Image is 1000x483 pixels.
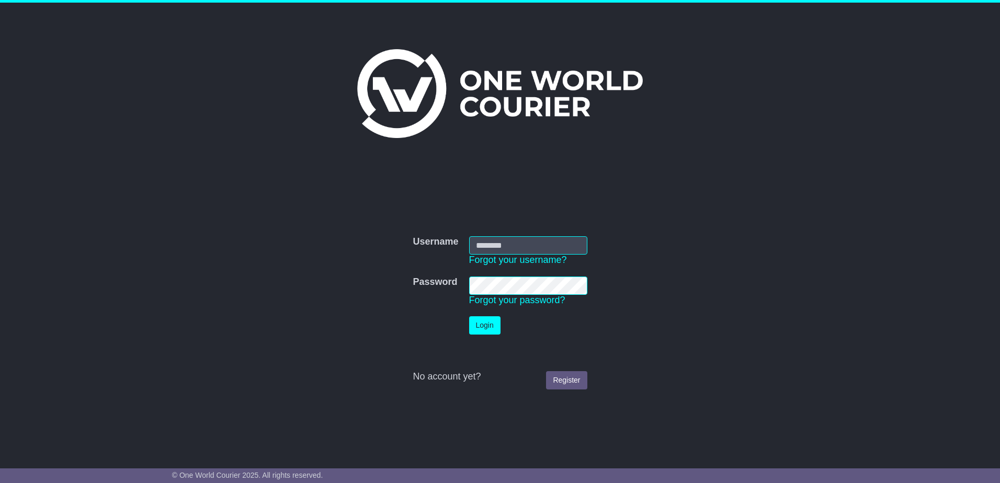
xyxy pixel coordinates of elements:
a: Forgot your password? [469,295,565,305]
button: Login [469,316,501,335]
span: © One World Courier 2025. All rights reserved. [172,471,323,479]
a: Forgot your username? [469,255,567,265]
label: Password [413,277,457,288]
a: Register [546,371,587,389]
img: One World [357,49,643,138]
div: No account yet? [413,371,587,383]
label: Username [413,236,458,248]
